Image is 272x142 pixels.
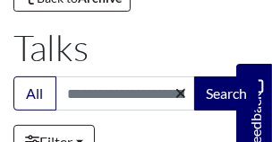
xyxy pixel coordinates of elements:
h1: Talks [13,26,259,69]
input: Search this collection... [55,76,196,111]
button: Search [194,76,259,111]
button: All [13,76,56,111]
